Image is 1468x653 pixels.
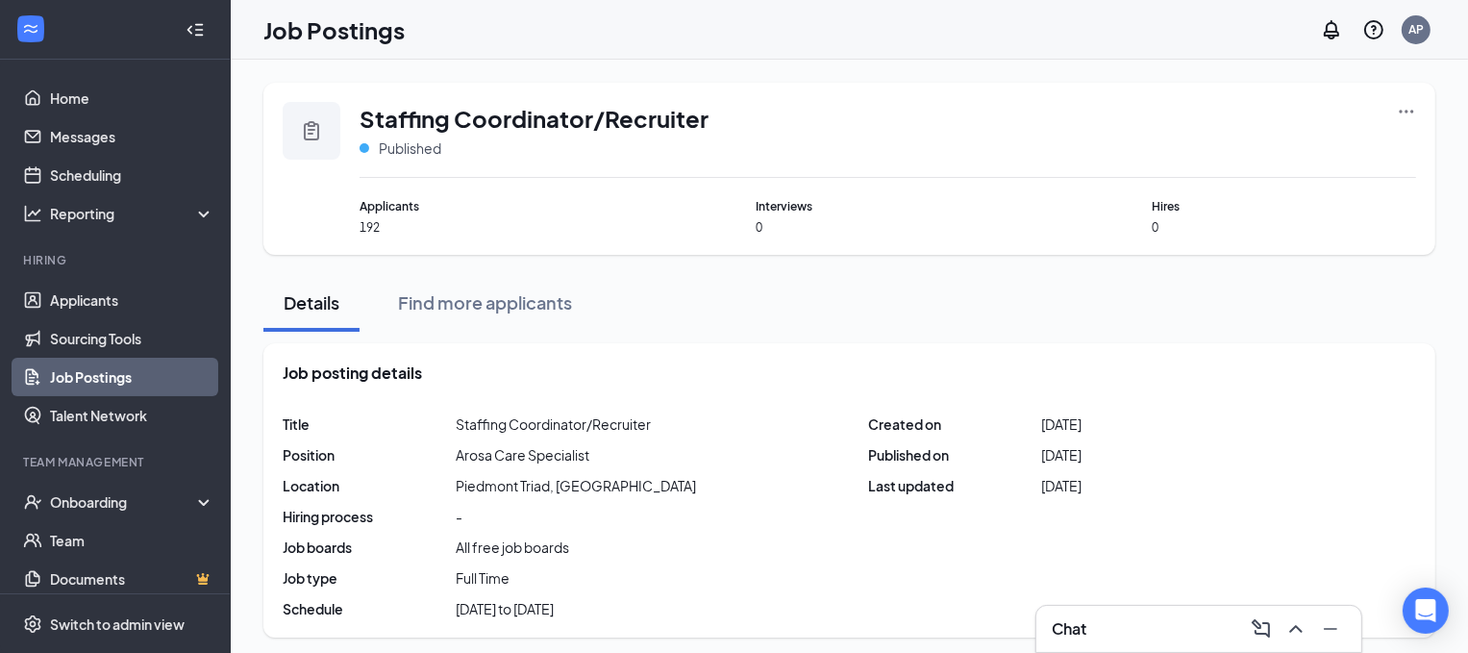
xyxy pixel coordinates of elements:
[869,414,1042,434] span: Created on
[283,476,456,495] span: Location
[360,102,709,135] span: Staffing Coordinator/Recruiter
[283,538,456,557] span: Job boards
[23,204,42,223] svg: Analysis
[756,197,1020,215] span: Interviews
[50,492,198,512] div: Onboarding
[23,492,42,512] svg: UserCheck
[283,363,422,384] span: Job posting details
[283,290,340,314] div: Details
[23,615,42,634] svg: Settings
[1403,588,1449,634] div: Open Intercom Messenger
[283,568,456,588] span: Job type
[456,445,589,465] span: Arosa Care Specialist
[456,507,462,526] span: -
[50,560,214,598] a: DocumentsCrown
[50,79,214,117] a: Home
[300,119,323,142] svg: Clipboard
[186,20,205,39] svg: Collapse
[263,13,405,46] h1: Job Postings
[398,290,572,314] div: Find more applicants
[283,507,456,526] span: Hiring process
[869,476,1042,495] span: Last updated
[23,252,211,268] div: Hiring
[50,281,214,319] a: Applicants
[379,138,441,158] span: Published
[1152,219,1416,236] span: 0
[756,219,1020,236] span: 0
[1246,614,1277,644] button: ComposeMessage
[50,521,214,560] a: Team
[1042,445,1082,465] span: [DATE]
[1320,18,1343,41] svg: Notifications
[360,219,624,236] span: 192
[21,19,40,38] svg: WorkstreamLogo
[1315,614,1346,644] button: Minimize
[456,568,510,588] span: Full Time
[1152,197,1416,215] span: Hires
[50,358,214,396] a: Job Postings
[456,476,696,495] span: Piedmont Triad, [GEOGRAPHIC_DATA]
[1319,617,1342,640] svg: Minimize
[50,319,214,358] a: Sourcing Tools
[283,445,456,465] span: Position
[1408,21,1424,38] div: AP
[456,414,651,434] span: Staffing Coordinator/Recruiter
[50,117,214,156] a: Messages
[1284,617,1307,640] svg: ChevronUp
[283,599,456,618] span: Schedule
[456,538,569,557] span: All free job boards
[360,197,624,215] span: Applicants
[23,454,211,470] div: Team Management
[456,599,554,618] span: [DATE] to [DATE]
[50,204,215,223] div: Reporting
[283,414,456,434] span: Title
[1250,617,1273,640] svg: ComposeMessage
[1052,618,1086,640] h3: Chat
[50,156,214,194] a: Scheduling
[50,615,185,634] div: Switch to admin view
[1042,414,1082,434] span: [DATE]
[1397,102,1416,121] svg: Ellipses
[869,445,1042,465] span: Published on
[1042,476,1082,495] span: [DATE]
[1362,18,1385,41] svg: QuestionInfo
[50,396,214,435] a: Talent Network
[1281,614,1311,644] button: ChevronUp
